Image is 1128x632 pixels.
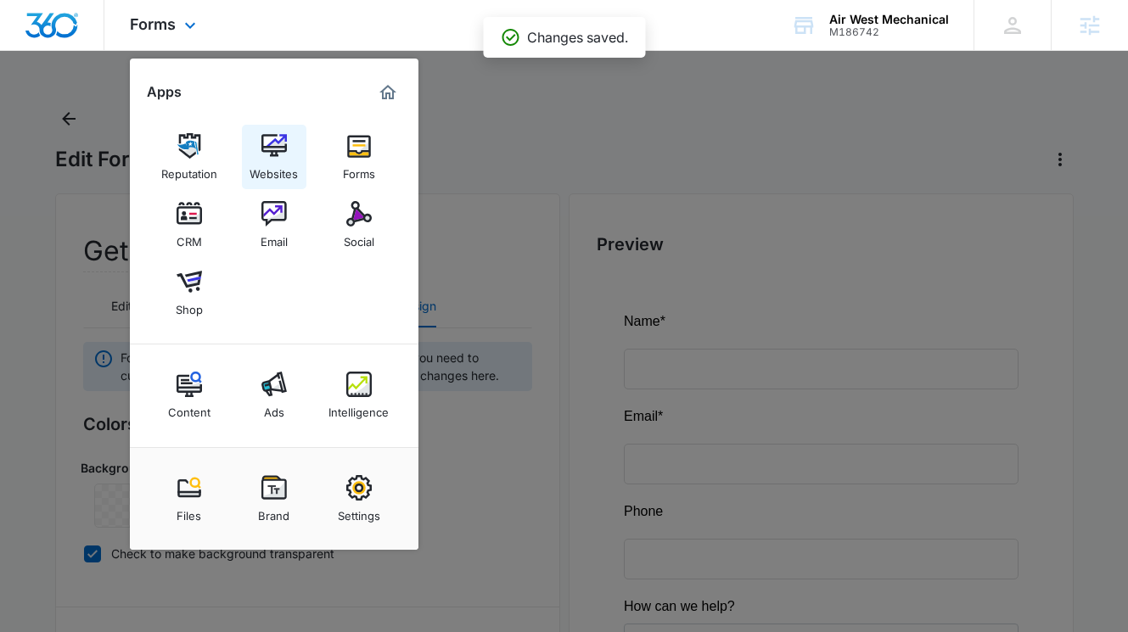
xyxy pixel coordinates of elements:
[157,193,222,257] a: CRM
[242,193,306,257] a: Email
[17,456,68,477] label: Option 2
[168,397,210,419] div: Content
[344,227,374,249] div: Social
[161,159,217,181] div: Reputation
[328,397,389,419] div: Intelligence
[258,501,289,523] div: Brand
[17,429,68,450] label: Option 3
[527,27,628,48] p: Changes saved.
[261,227,288,249] div: Email
[157,467,222,531] a: Files
[343,159,375,181] div: Forms
[130,15,176,33] span: Forms
[264,397,284,419] div: Ads
[17,484,109,504] label: General Inquiry
[374,79,401,106] a: Marketing 360® Dashboard
[177,501,201,523] div: Files
[147,84,182,100] h2: Apps
[829,13,949,26] div: account name
[338,501,380,523] div: Settings
[157,260,222,325] a: Shop
[327,363,391,428] a: Intelligence
[242,363,306,428] a: Ads
[327,193,391,257] a: Social
[157,363,222,428] a: Content
[242,125,306,189] a: Websites
[250,159,298,181] div: Websites
[327,467,391,531] a: Settings
[176,294,203,316] div: Shop
[157,125,222,189] a: Reputation
[242,467,306,531] a: Brand
[177,227,202,249] div: CRM
[829,26,949,38] div: account id
[327,125,391,189] a: Forms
